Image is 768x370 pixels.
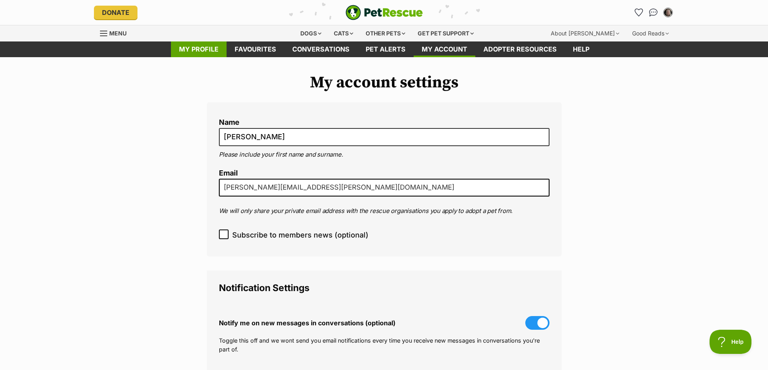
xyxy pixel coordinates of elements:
a: Favourites [227,41,284,57]
div: Good Reads [626,25,674,41]
iframe: Help Scout Beacon - Open [710,330,752,354]
a: Pet alerts [358,41,414,57]
img: logo-e224e6f780fb5917bec1dbf3a21bbac754714ae5b6737aabdf751b685950b380.svg [345,5,423,20]
a: Adopter resources [475,41,565,57]
a: My profile [171,41,227,57]
span: Notify me on new messages in conversations (optional) [219,319,395,327]
a: conversations [284,41,358,57]
img: chat-41dd97257d64d25036548639549fe6c8038ab92f7586957e7f3b1b290dea8141.svg [649,8,658,17]
a: My account [414,41,475,57]
div: Dogs [295,25,327,41]
a: Donate [94,6,137,19]
p: We will only share your private email address with the rescue organisations you apply to adopt a ... [219,207,549,216]
label: Email [219,169,549,178]
label: Name [219,118,549,127]
div: About [PERSON_NAME] [545,25,625,41]
a: Conversations [647,6,660,19]
p: Toggle this off and we wont send you email notifications every time you receive new messages in c... [219,336,549,353]
p: Please include your first name and surname. [219,150,549,159]
a: Menu [100,25,132,40]
img: Rosalie McCallum profile pic [664,8,672,17]
span: Menu [109,30,127,37]
button: My account [662,6,674,19]
a: Help [565,41,597,57]
a: Favourites [633,6,645,19]
a: PetRescue [345,5,423,20]
legend: Notification Settings [219,283,549,293]
h1: My account settings [207,73,562,92]
ul: Account quick links [633,6,674,19]
div: Cats [328,25,359,41]
span: Subscribe to members news (optional) [232,229,368,240]
div: Get pet support [412,25,479,41]
div: Other pets [360,25,411,41]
